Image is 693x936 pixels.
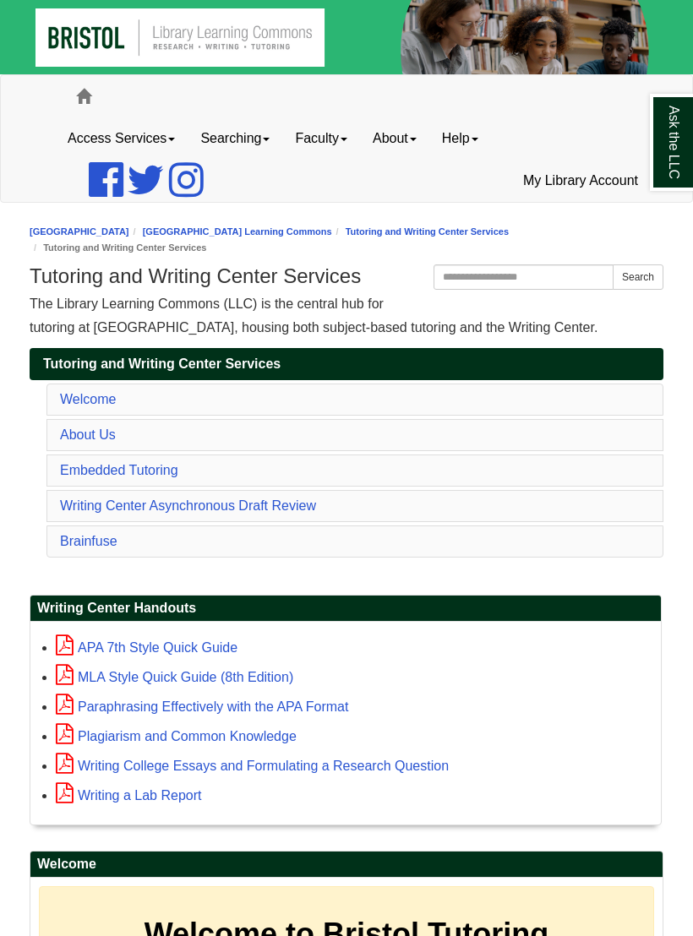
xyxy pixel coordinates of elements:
span: Tutoring and Writing Center Services [43,356,281,371]
a: Faculty [282,117,360,160]
a: [GEOGRAPHIC_DATA] Learning Commons [143,226,332,237]
a: Tutoring and Writing Center Services [346,226,509,237]
a: Access Services [55,117,188,160]
h1: Tutoring and Writing Center Services [30,264,663,288]
h2: Welcome [30,852,663,878]
a: Paraphrasing Effectively with the APA Format [56,699,348,714]
a: Plagiarism and Common Knowledge [56,729,297,743]
a: Help [429,117,491,160]
div: Guide Pages [30,348,663,842]
a: Embedded Tutoring [60,463,178,477]
nav: breadcrumb [30,224,663,257]
span: The Library Learning Commons (LLC) is the central hub for tutoring at [GEOGRAPHIC_DATA], housing ... [30,297,598,335]
a: [GEOGRAPHIC_DATA] [30,226,129,237]
h2: Writing Center Handouts [30,596,661,622]
a: Writing a Lab Report [56,788,201,803]
a: Writing Center Asynchronous Draft Review [60,498,316,513]
a: Brainfuse [60,534,117,548]
a: Tutoring and Writing Center Services [30,348,663,380]
li: Tutoring and Writing Center Services [30,240,206,256]
a: Searching [188,117,282,160]
button: Search [613,264,663,290]
a: MLA Style Quick Guide (8th Edition) [56,670,293,684]
a: Writing College Essays and Formulating a Research Question [56,759,449,773]
a: About [360,117,429,160]
a: APA 7th Style Quick Guide [56,640,237,655]
a: My Library Account [510,160,651,202]
a: About Us [60,427,116,442]
a: Welcome [60,392,116,406]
